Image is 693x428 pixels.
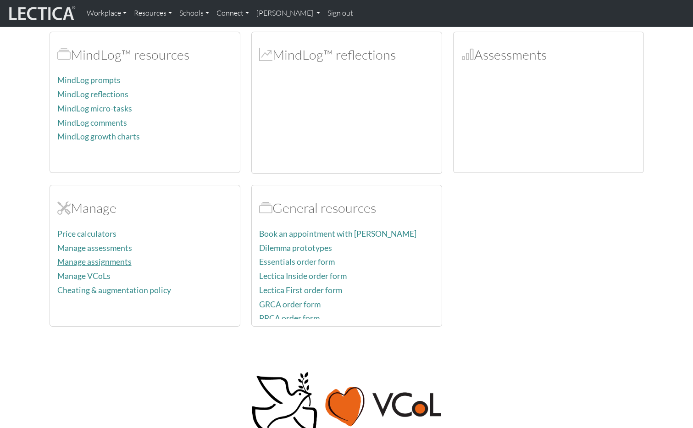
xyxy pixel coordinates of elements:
[259,313,320,323] a: PRCA order form
[259,285,342,295] a: Lectica First order form
[83,4,130,23] a: Workplace
[57,118,127,128] a: MindLog comments
[57,285,171,295] a: Cheating & augmentation policy
[259,271,347,281] a: Lectica Inside order form
[461,46,474,63] span: Assessments
[57,47,233,63] h2: MindLog™ resources
[57,46,71,63] span: MindLog™ resources
[176,4,213,23] a: Schools
[57,229,116,239] a: Price calculators
[259,229,416,239] a: Book an appointment with [PERSON_NAME]
[57,243,132,253] a: Manage assessments
[213,4,253,23] a: Connect
[57,200,71,216] span: Manage
[57,132,140,141] a: MindLog growth charts
[259,243,332,253] a: Dilemma prototypes
[324,4,357,23] a: Sign out
[57,271,111,281] a: Manage VCoLs
[253,4,324,23] a: [PERSON_NAME]
[57,257,132,267] a: Manage assignments
[130,4,176,23] a: Resources
[259,47,434,63] h2: MindLog™ reflections
[259,46,272,63] span: MindLog
[7,5,76,22] img: lecticalive
[57,75,121,85] a: MindLog prompts
[57,200,233,216] h2: Manage
[259,300,321,309] a: GRCA order form
[57,89,128,99] a: MindLog reflections
[259,200,434,216] h2: General resources
[57,104,132,113] a: MindLog micro-tasks
[259,200,272,216] span: Resources
[259,257,335,267] a: Essentials order form
[461,47,636,63] h2: Assessments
